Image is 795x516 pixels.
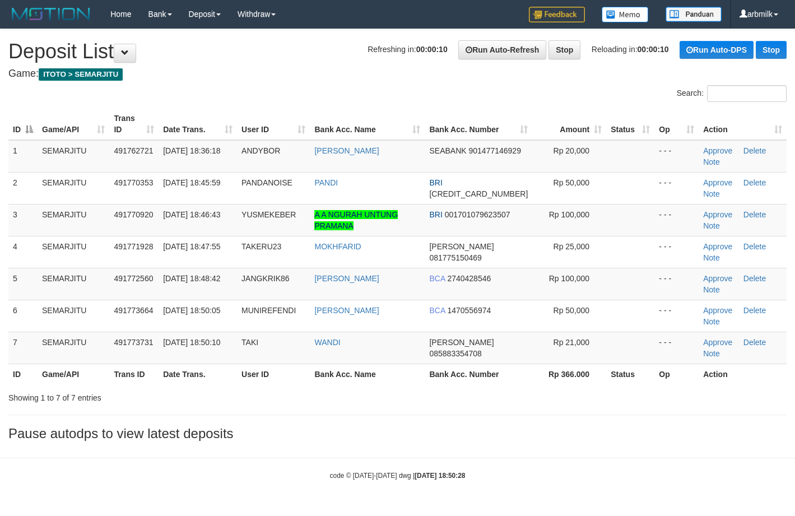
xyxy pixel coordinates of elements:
[114,306,153,315] span: 491773664
[8,268,38,300] td: 5
[532,108,606,140] th: Amount: activate to sort column ascending
[241,242,281,251] span: TAKERU23
[429,274,445,283] span: BCA
[602,7,649,22] img: Button%20Memo.svg
[163,274,220,283] span: [DATE] 18:48:42
[8,172,38,204] td: 2
[314,210,398,230] a: A A NGURAH UNTUNG PRAMANA
[703,221,720,230] a: Note
[666,7,722,22] img: panduan.png
[109,108,159,140] th: Trans ID: activate to sort column ascending
[314,338,340,347] a: WANDI
[677,85,787,102] label: Search:
[241,210,296,219] span: YUSMEKEBER
[416,45,448,54] strong: 00:00:10
[447,274,491,283] span: Copy 2740428546 to clipboard
[159,364,237,384] th: Date Trans.
[743,274,766,283] a: Delete
[114,146,153,155] span: 491762721
[429,178,442,187] span: BRI
[114,242,153,251] span: 491771928
[654,108,699,140] th: Op: activate to sort column ascending
[554,338,590,347] span: Rp 21,000
[549,210,589,219] span: Rp 100,000
[38,364,109,384] th: Game/API
[654,204,699,236] td: - - -
[554,178,590,187] span: Rp 50,000
[429,146,466,155] span: SEABANK
[445,210,510,219] span: Copy 001701079623507 to clipboard
[8,40,787,63] h1: Deposit List
[654,140,699,173] td: - - -
[606,108,654,140] th: Status: activate to sort column ascending
[638,45,669,54] strong: 00:00:10
[310,364,425,384] th: Bank Acc. Name
[8,364,38,384] th: ID
[241,274,290,283] span: JANGKRIK86
[415,472,465,480] strong: [DATE] 18:50:28
[703,146,732,155] a: Approve
[8,300,38,332] td: 6
[8,6,94,22] img: MOTION_logo.png
[237,108,310,140] th: User ID: activate to sort column ascending
[425,108,532,140] th: Bank Acc. Number: activate to sort column ascending
[606,364,654,384] th: Status
[163,242,220,251] span: [DATE] 18:47:55
[241,306,296,315] span: MUNIREFENDI
[8,332,38,364] td: 7
[310,108,425,140] th: Bank Acc. Name: activate to sort column ascending
[163,146,220,155] span: [DATE] 18:36:18
[699,108,787,140] th: Action: activate to sort column ascending
[38,236,109,268] td: SEMARJITU
[8,68,787,80] h4: Game:
[8,140,38,173] td: 1
[38,332,109,364] td: SEMARJITU
[237,364,310,384] th: User ID
[314,178,338,187] a: PANDI
[314,242,361,251] a: MOKHFARID
[743,306,766,315] a: Delete
[38,268,109,300] td: SEMARJITU
[38,172,109,204] td: SEMARJITU
[241,338,258,347] span: TAKI
[429,253,481,262] span: Copy 081775150469 to clipboard
[554,146,590,155] span: Rp 20,000
[163,210,220,219] span: [DATE] 18:46:43
[554,242,590,251] span: Rp 25,000
[159,108,237,140] th: Date Trans.: activate to sort column ascending
[743,242,766,251] a: Delete
[554,306,590,315] span: Rp 50,000
[425,364,532,384] th: Bank Acc. Number
[429,306,445,315] span: BCA
[703,178,732,187] a: Approve
[707,85,787,102] input: Search:
[654,364,699,384] th: Op
[163,306,220,315] span: [DATE] 18:50:05
[368,45,447,54] span: Refreshing in:
[469,146,521,155] span: Copy 901477146929 to clipboard
[429,242,494,251] span: [PERSON_NAME]
[703,274,732,283] a: Approve
[703,242,732,251] a: Approve
[743,338,766,347] a: Delete
[38,300,109,332] td: SEMARJITU
[314,146,379,155] a: [PERSON_NAME]
[703,253,720,262] a: Note
[447,306,491,315] span: Copy 1470556974 to clipboard
[241,178,292,187] span: PANDANOISE
[743,210,766,219] a: Delete
[703,285,720,294] a: Note
[703,189,720,198] a: Note
[330,472,466,480] small: code © [DATE]-[DATE] dwg |
[703,317,720,326] a: Note
[163,338,220,347] span: [DATE] 18:50:10
[314,274,379,283] a: [PERSON_NAME]
[703,338,732,347] a: Approve
[429,338,494,347] span: [PERSON_NAME]
[241,146,280,155] span: ANDYBOR
[703,210,732,219] a: Approve
[699,364,787,384] th: Action
[548,40,580,59] a: Stop
[39,68,123,81] span: ITOTO > SEMARJITU
[114,210,153,219] span: 491770920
